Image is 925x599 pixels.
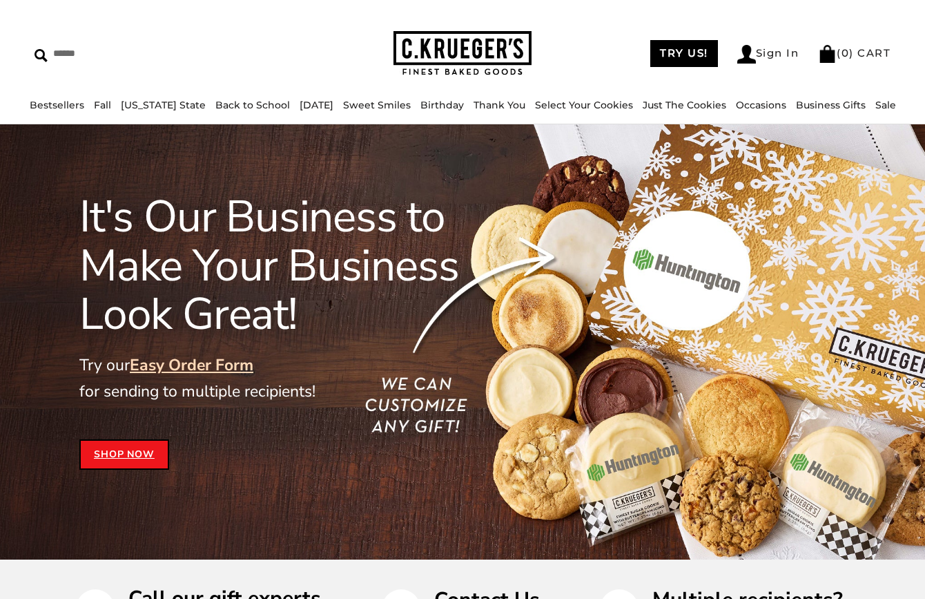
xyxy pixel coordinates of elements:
a: Bestsellers [30,99,84,111]
h1: It's Our Business to Make Your Business Look Great! [79,193,518,339]
a: (0) CART [818,46,890,59]
a: [US_STATE] State [121,99,206,111]
a: Business Gifts [796,99,866,111]
span: 0 [841,46,850,59]
a: Occasions [736,99,786,111]
a: Thank You [474,99,525,111]
a: Sweet Smiles [343,99,411,111]
img: C.KRUEGER'S [393,31,532,76]
input: Search [35,43,233,64]
a: Fall [94,99,111,111]
img: Search [35,49,48,62]
img: Bag [818,45,837,63]
a: Shop Now [79,439,169,470]
a: Sale [875,99,896,111]
a: Just The Cookies [643,99,726,111]
a: Easy Order Form [130,354,253,376]
a: Sign In [737,45,799,64]
img: Account [737,45,756,64]
a: Back to School [215,99,290,111]
a: Select Your Cookies [535,99,633,111]
a: TRY US! [650,40,718,67]
a: [DATE] [300,99,333,111]
a: Birthday [420,99,464,111]
p: Try our for sending to multiple recipients! [79,352,518,405]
